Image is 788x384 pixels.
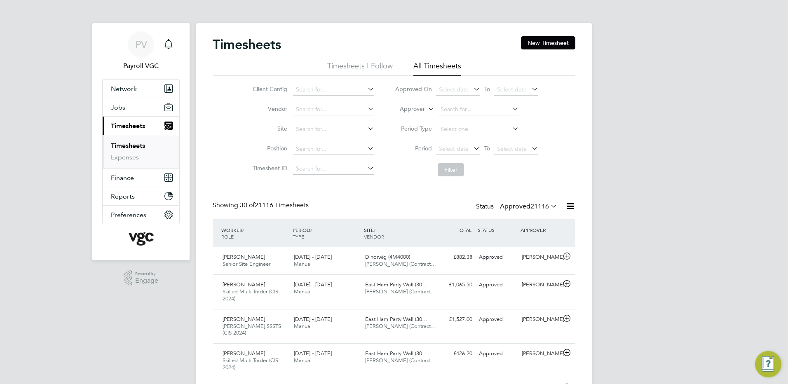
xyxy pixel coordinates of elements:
span: 30 of [240,201,255,209]
button: Filter [438,163,464,176]
span: TYPE [293,233,304,240]
span: Select date [439,145,469,152]
a: PVPayroll VGC [102,31,180,71]
span: VENDOR [364,233,384,240]
span: Manual [294,357,312,364]
label: Vendor [250,105,287,112]
li: Timesheets I Follow [327,61,393,76]
span: Senior Site Engineer [223,260,270,267]
div: Status [476,201,559,213]
label: Timesheet ID [250,164,287,172]
label: Position [250,145,287,152]
span: [PERSON_NAME] (Contract… [365,260,436,267]
img: vgcgroup-logo-retina.png [129,232,154,246]
span: Finance [111,174,134,182]
span: East Ham Party Wall (30… [365,281,427,288]
span: Select date [497,145,527,152]
span: [DATE] - [DATE] [294,350,332,357]
div: WORKER [219,222,291,244]
span: [DATE] - [DATE] [294,316,332,323]
span: [PERSON_NAME] [223,316,265,323]
a: Powered byEngage [124,270,159,286]
span: / [374,227,375,233]
input: Search for... [293,84,374,96]
label: Approved [500,202,557,211]
div: £882.38 [433,251,476,264]
label: Period [395,145,432,152]
div: APPROVER [518,222,561,237]
input: Search for... [293,104,374,115]
button: New Timesheet [521,36,575,49]
div: Timesheets [103,135,179,168]
span: Engage [135,277,158,284]
span: East Ham Party Wall (30… [365,350,427,357]
div: £1,065.50 [433,278,476,292]
span: [PERSON_NAME] SSSTS (CIS 2024) [223,323,281,337]
span: Skilled Multi Trader (CIS 2024) [223,357,278,371]
a: Expenses [111,153,139,161]
div: Approved [476,278,518,292]
span: [DATE] - [DATE] [294,253,332,260]
span: To [482,84,492,94]
label: Approved On [395,85,432,93]
span: [PERSON_NAME] [223,281,265,288]
input: Search for... [293,143,374,155]
div: [PERSON_NAME] [518,251,561,264]
label: Approver [388,105,425,113]
button: Timesheets [103,117,179,135]
span: [PERSON_NAME] [223,350,265,357]
a: Go to home page [102,232,180,246]
div: SITE [362,222,433,244]
div: [PERSON_NAME] [518,313,561,326]
div: Approved [476,347,518,361]
div: [PERSON_NAME] [518,347,561,361]
button: Engage Resource Center [755,351,781,377]
div: £426.20 [433,347,476,361]
input: Search for... [438,104,519,115]
span: To [482,143,492,154]
span: Payroll VGC [102,61,180,71]
span: Reports [111,192,135,200]
span: / [310,227,312,233]
span: Select date [497,86,527,93]
span: Select date [439,86,469,93]
span: East Ham Party Wall (30… [365,316,427,323]
span: Manual [294,288,312,295]
button: Reports [103,187,179,205]
label: Client Config [250,85,287,93]
button: Jobs [103,98,179,116]
div: STATUS [476,222,518,237]
span: Manual [294,260,312,267]
div: Showing [213,201,310,210]
div: Approved [476,251,518,264]
span: 21116 Timesheets [240,201,309,209]
span: 21116 [530,202,549,211]
span: [PERSON_NAME] (Contract… [365,323,436,330]
div: £1,527.00 [433,313,476,326]
span: PV [135,39,147,50]
span: [PERSON_NAME] (Contract… [365,357,436,364]
h2: Timesheets [213,36,281,53]
span: Jobs [111,103,125,111]
button: Preferences [103,206,179,224]
button: Finance [103,169,179,187]
span: [PERSON_NAME] [223,253,265,260]
span: Preferences [111,211,146,219]
label: Site [250,125,287,132]
div: [PERSON_NAME] [518,278,561,292]
input: Select one [438,124,519,135]
input: Search for... [293,163,374,175]
li: All Timesheets [413,61,461,76]
span: Skilled Multi Trader (CIS 2024) [223,288,278,302]
span: [DATE] - [DATE] [294,281,332,288]
nav: Main navigation [92,23,190,260]
span: / [242,227,244,233]
span: Powered by [135,270,158,277]
button: Network [103,80,179,98]
label: Period Type [395,125,432,132]
a: Timesheets [111,142,145,150]
div: PERIOD [291,222,362,244]
div: Approved [476,313,518,326]
span: Manual [294,323,312,330]
span: Network [111,85,137,93]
